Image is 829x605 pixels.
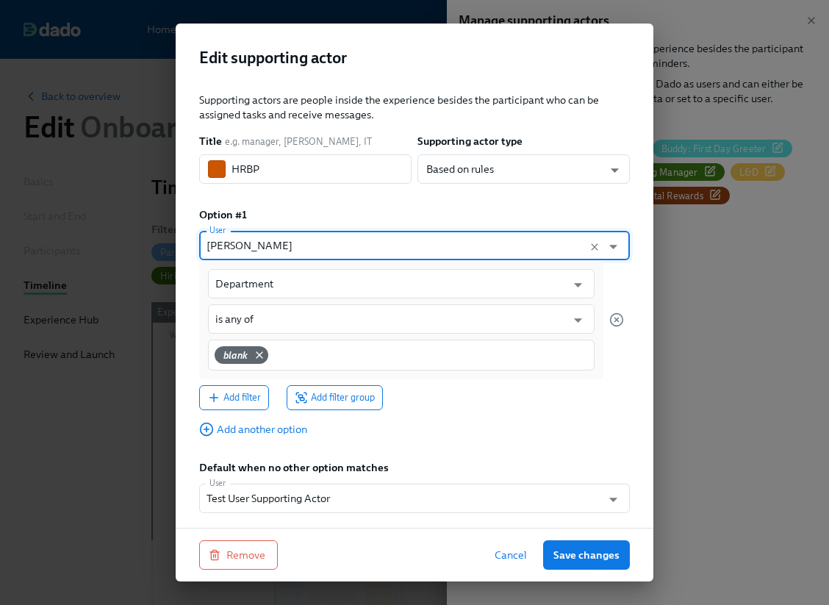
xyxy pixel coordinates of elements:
[495,548,527,562] span: Cancel
[215,350,256,361] span: blank
[287,385,383,410] button: Add filter group
[232,154,412,184] input: Manager
[207,484,595,513] input: Type to search users
[586,238,603,256] button: Clear
[602,235,625,258] button: Open
[207,231,595,260] input: Type to search users
[602,488,625,511] button: Open
[567,273,589,296] button: Open
[295,390,375,405] span: Add filter group
[199,207,247,222] strong: Option #1
[225,135,372,148] span: e.g. manager, [PERSON_NAME], IT
[199,460,389,475] strong: Default when no other option matches
[543,540,630,570] button: Save changes
[199,134,222,148] label: Title
[567,309,589,332] button: Open
[199,422,307,437] button: Add another option
[199,47,630,69] h2: Edit supporting actor
[199,385,269,410] button: Add filter
[553,548,620,562] span: Save changes
[199,540,278,570] button: Remove
[215,346,268,364] div: blank
[207,390,261,405] span: Add filter
[417,134,523,148] label: Supporting actor type
[417,154,630,184] div: Based on rules
[212,548,265,562] span: Remove
[199,93,630,122] div: Supporting actors are people inside the experience besides the participant who can be assigned ta...
[484,540,537,570] button: Cancel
